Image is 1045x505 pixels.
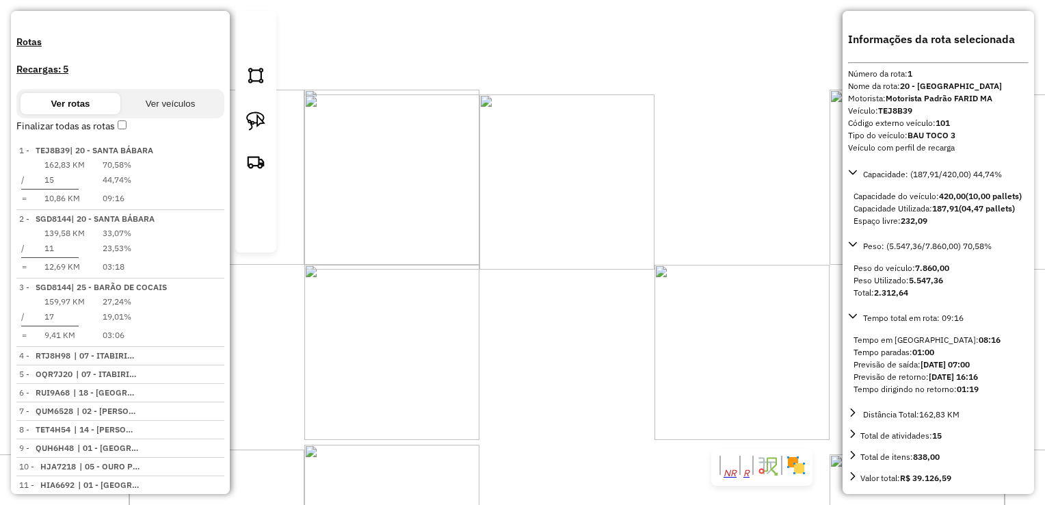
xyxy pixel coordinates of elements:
span: 01 - MARIANA COLINA [77,442,140,454]
strong: 01:00 [912,347,934,357]
td: 70,58% [102,158,132,172]
span: 162,83 KM [919,409,960,419]
div: Veículo com perfil de recarga [848,142,1029,154]
span: 5 - [19,369,72,379]
span: 01 - MARIANA COLINA [78,479,141,491]
td: 27,24% [102,295,132,309]
td: 159,97 KM [44,295,85,309]
div: Previsão de retorno: [854,371,1023,383]
button: Ver veículos [120,93,220,114]
img: Selecionar atividades - polígono [246,66,265,85]
span: 4 - [19,350,70,361]
div: Capacidade: (187,91/420,00) 44,74% [848,185,1029,233]
span: OQR7J20 [36,369,72,379]
td: 9,41 KM [44,328,85,342]
span: 07 - ITABIRITO PRAIA, 08 - ITABIRITO BELA VISTA [76,368,139,380]
strong: 7.860,00 [915,263,949,273]
div: Motorista: [848,92,1029,105]
span: 9 - [19,443,74,453]
span: RTJ8H98 [36,350,70,361]
span: 05 - OURO PRETO BAUXITA [79,461,142,473]
span: Total de atividades: [860,430,942,441]
strong: (04,47 pallets) [959,203,1015,213]
span: RUI9A68 [36,387,70,398]
a: Tempo total em rota: 09:16 [848,310,1029,326]
td: 10,86 KM [44,192,85,205]
strong: 1 [908,68,912,79]
td: / [21,242,27,255]
div: Total de itens: [860,451,940,463]
strong: 20 - [GEOGRAPHIC_DATA] [900,81,1002,91]
strong: 232,09 [901,216,927,226]
div: Espaço livre: [854,215,1023,227]
span: Capacidade: (187,91/420,00) 44,74% [863,169,1002,179]
div: Nome da rota: [848,80,1029,92]
div: Capacidade do veículo: [854,190,1023,203]
span: 18 - CACHOEIRA DO CAMPO [73,387,136,399]
td: / [21,310,27,324]
img: Selecionar atividades - laço [246,112,265,131]
span: SGD8144 [36,213,71,224]
label: Finalizar todas as rotas [16,120,129,132]
span: | 20 - SANTA BÁBARA [71,213,155,224]
span: 8 - [19,424,70,435]
strong: 101 [936,118,950,128]
td: 17 [44,310,85,324]
a: Total de itens:838,00 [848,449,1029,465]
td: 12,69 KM [44,260,85,274]
a: Reroteirizar Sessão [250,209,261,220]
strong: 5.547,36 [909,275,943,285]
strong: (10,00 pallets) [966,191,1022,201]
span: 07 - ITABIRITO PRAIA, 09 - ITABIRITO SÃO JOSÉ [74,350,137,362]
span: Ocultar NR [724,469,737,478]
h4: Informações da rota selecionada [848,31,1029,47]
td: = [21,328,27,342]
button: Ver rotas [21,93,120,114]
span: 3 - [19,282,167,292]
strong: BAU TOCO 3 [908,130,955,140]
div: Veículo: [848,105,1029,117]
td: = [21,260,27,274]
a: Capacidade: (187,91/420,00) 44,74% [848,166,1029,182]
em: R [743,468,750,478]
strong: R$ 39.126,59 [900,473,951,483]
span: Peso do veículo: [854,263,949,273]
div: Peso: (5.547,36/7.860,00) 70,58% [848,257,1029,305]
span: | 25 - BARÃO DE COCAIS [71,282,167,292]
span: HJA7218 [40,461,76,471]
img: Fluxo de ruas [756,454,778,476]
div: Tempo paradas: [854,346,1023,359]
span: QUM6528 [36,406,73,416]
span: 11 - [19,480,75,490]
td: 23,53% [102,242,132,255]
strong: 01:19 [957,384,979,394]
a: Peso: (5.547,36/7.860,00) 70,58% [848,238,1029,254]
span: HIA6692 [40,480,75,490]
a: Criar modelo [250,187,261,198]
div: Previsão de saída: [854,359,1023,371]
td: = [21,192,27,205]
a: Criar rota [241,146,271,181]
strong: 2.312,64 [874,287,908,298]
span: Exibir rótulo [743,469,750,478]
img: Criar rota [246,152,265,171]
strong: Motorista Padrão FARID MA [886,93,992,103]
td: 15 [44,173,85,187]
td: 33,07% [102,226,132,240]
div: Total: [854,287,1023,299]
span: Tempo total em rota: 09:16 [863,313,964,323]
div: Tempo dirigindo no retorno: [854,383,1023,396]
div: Capacidade Utilizada: [854,203,1023,215]
td: 139,58 KM [44,226,85,240]
h4: Recargas: 5 [16,62,224,77]
div: Distância Total: [860,409,960,421]
strong: [DATE] 16:16 [929,372,978,382]
em: NR [724,468,737,478]
a: Valor total:R$ 39.126,59 [848,470,1029,486]
strong: 08:16 [979,335,1001,345]
span: TEJ8B39 [36,145,70,155]
div: Código externo veículo: [848,117,1029,129]
a: Total de atividades:15 [848,428,1029,443]
strong: TEJ8B39 [878,105,912,116]
a: Rotas [16,35,224,49]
